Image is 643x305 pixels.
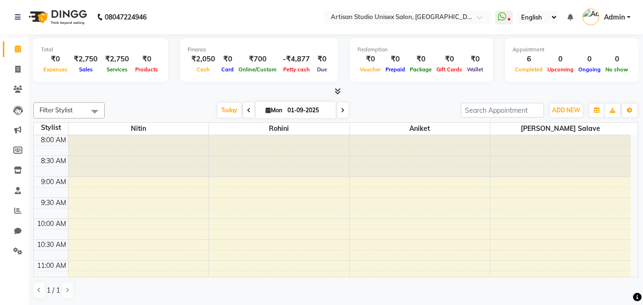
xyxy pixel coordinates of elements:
[34,123,68,133] div: Stylist
[434,54,465,65] div: ₹0
[188,54,219,65] div: ₹2,050
[576,66,603,73] span: Ongoing
[604,12,625,22] span: Admin
[490,123,631,135] span: [PERSON_NAME] Salave
[218,103,241,118] span: Today
[314,54,330,65] div: ₹0
[133,66,160,73] span: Products
[281,66,312,73] span: Petty cash
[69,123,209,135] span: Nitin
[603,66,631,73] span: No show
[576,54,603,65] div: 0
[194,66,212,73] span: Cash
[35,240,68,250] div: 10:30 AM
[545,54,576,65] div: 0
[70,54,101,65] div: ₹2,750
[583,9,599,25] img: Admin
[383,66,407,73] span: Prepaid
[104,66,130,73] span: Services
[188,46,330,54] div: Finance
[47,285,60,295] span: 1 / 1
[383,54,407,65] div: ₹0
[35,261,68,271] div: 11:00 AM
[219,54,236,65] div: ₹0
[603,54,631,65] div: 0
[236,54,279,65] div: ₹700
[545,66,576,73] span: Upcoming
[285,103,332,118] input: 2025-09-01
[41,46,160,54] div: Total
[357,66,383,73] span: Voucher
[552,107,580,114] span: ADD NEW
[357,46,485,54] div: Redemption
[101,54,133,65] div: ₹2,750
[357,54,383,65] div: ₹0
[40,106,73,114] span: Filter Stylist
[41,54,70,65] div: ₹0
[39,135,68,145] div: 8:00 AM
[41,66,70,73] span: Expenses
[77,66,95,73] span: Sales
[513,54,545,65] div: 6
[465,66,485,73] span: Wallet
[24,4,89,30] img: logo
[407,66,434,73] span: Package
[209,123,349,135] span: Rohini
[513,66,545,73] span: Completed
[315,66,329,73] span: Due
[279,54,314,65] div: -₹4,877
[434,66,465,73] span: Gift Cards
[461,103,544,118] input: Search Appointment
[39,156,68,166] div: 8:30 AM
[133,54,160,65] div: ₹0
[35,219,68,229] div: 10:00 AM
[105,4,147,30] b: 08047224946
[350,123,490,135] span: Aniket
[236,66,279,73] span: Online/Custom
[407,54,434,65] div: ₹0
[39,198,68,208] div: 9:30 AM
[263,107,285,114] span: Mon
[550,104,583,117] button: ADD NEW
[39,177,68,187] div: 9:00 AM
[465,54,485,65] div: ₹0
[513,46,631,54] div: Appointment
[219,66,236,73] span: Card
